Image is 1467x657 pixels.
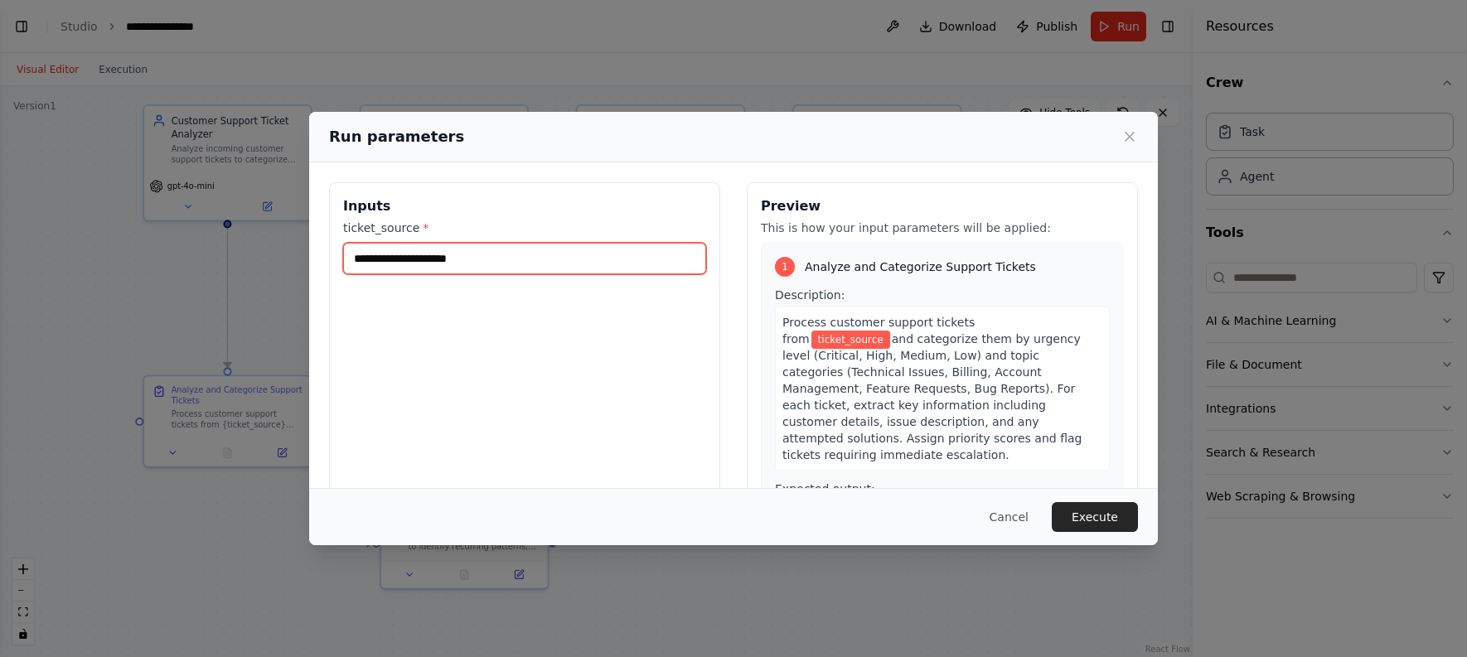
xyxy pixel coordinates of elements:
h3: Preview [761,196,1124,216]
span: Analyze and Categorize Support Tickets [805,258,1036,275]
div: 1 [775,257,795,277]
span: Process customer support tickets from [782,316,975,345]
h3: Inputs [343,196,706,216]
span: Expected output: [775,482,875,495]
span: and categorize them by urgency level (Critical, High, Medium, Low) and topic categories (Technica... [782,332,1082,461]
button: Cancel [976,502,1042,532]
span: Variable: ticket_source [811,331,890,349]
label: ticket_source [343,220,706,236]
p: This is how your input parameters will be applied: [761,220,1124,236]
span: Description: [775,288,845,302]
h2: Run parameters [329,125,464,148]
button: Execute [1052,502,1138,532]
